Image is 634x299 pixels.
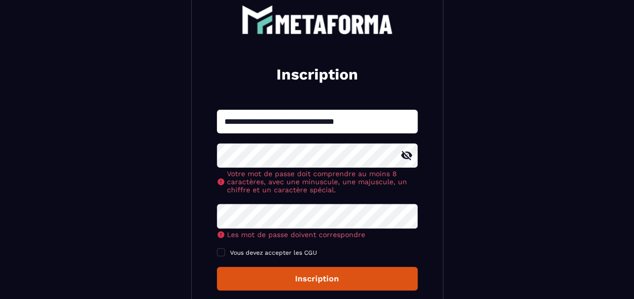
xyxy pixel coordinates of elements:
span: Les mot de passe doivent correspondre [227,231,365,239]
button: Inscription [217,267,418,290]
div: Inscription [225,274,410,283]
h2: Inscription [229,64,406,85]
a: logo [217,5,418,34]
span: Votre mot de passe doit comprendre au moins 8 caractères, avec une minuscule, une majuscule, un c... [227,170,418,194]
span: Vous devez accepter les CGU [230,249,317,256]
img: logo [242,5,393,34]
